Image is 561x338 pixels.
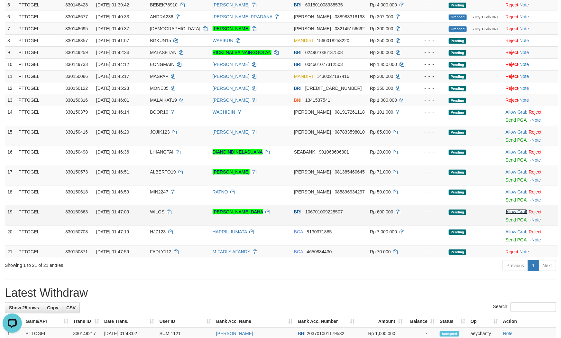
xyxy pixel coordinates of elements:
[520,74,529,79] a: Note
[520,26,529,31] a: Note
[150,229,166,234] span: HJZ123
[102,315,157,327] th: Date Trans.: activate to sort column ascending
[335,109,365,115] span: Copy 081917261118 to clipboard
[405,315,437,327] th: Balance: activate to sort column ascending
[96,98,129,103] span: [DATE] 01:46:01
[16,146,63,166] td: PTTOGEL
[65,209,88,214] span: 330150663
[370,74,393,79] span: Rp 300.000
[503,331,513,336] a: Note
[43,302,62,313] a: Copy
[506,217,527,222] a: Send PGA
[471,23,503,34] td: aeyrosdiana
[5,46,16,58] td: 9
[506,229,528,234] a: Allow Grab
[370,50,393,55] span: Rp 300.000
[370,189,391,194] span: Rp 50.000
[294,249,303,254] span: BCA
[65,86,88,91] span: 330150122
[213,14,272,19] a: [PERSON_NAME] PRADANA
[449,26,467,32] span: Grabbed
[213,229,247,234] a: HAPRIL JUMATA
[335,189,365,194] span: Copy 085896934297 to clipboard
[213,86,250,91] a: [PERSON_NAME]
[506,62,519,67] a: Reject
[71,315,102,327] th: Trans ID: activate to sort column ascending
[96,2,129,7] span: [DATE] 01:39:42
[503,106,558,126] td: ·
[520,14,529,19] a: Note
[96,249,129,254] span: [DATE] 01:47:59
[5,206,16,226] td: 19
[449,62,466,68] span: Pending
[506,189,529,194] span: ·
[317,74,349,79] span: Copy 1430027187416 to clipboard
[3,3,22,22] button: Open LiveChat chat widget
[506,26,519,31] a: Reject
[16,34,63,46] td: PTTOGEL
[449,50,466,56] span: Pending
[150,98,177,103] span: MALAIKAT19
[506,249,519,254] a: Reject
[307,229,332,234] span: Copy 8130371885 to clipboard
[305,62,343,67] span: Copy 004601077312503 to clipboard
[5,58,16,70] td: 10
[506,197,527,202] a: Send PGA
[96,129,129,135] span: [DATE] 01:46:20
[96,14,129,19] span: [DATE] 01:40:33
[96,149,129,155] span: [DATE] 01:46:36
[16,46,63,58] td: PTTOGEL
[5,34,16,46] td: 8
[449,3,466,8] span: Pending
[529,209,542,214] a: Reject
[503,58,558,70] td: ·
[5,23,16,34] td: 7
[16,226,63,246] td: PTTOGEL
[16,106,63,126] td: PTTOGEL
[529,169,542,174] a: Reject
[417,129,444,135] div: - - -
[150,62,174,67] span: EONGMAIN
[503,146,558,166] td: ·
[216,331,253,336] a: [PERSON_NAME]
[417,189,444,195] div: - - -
[417,85,444,91] div: - - -
[370,109,393,115] span: Rp 101.000
[16,94,63,106] td: PTTOGEL
[65,98,88,103] span: 330150316
[65,38,88,43] span: 330148857
[65,74,88,79] span: 330150086
[5,11,16,23] td: 6
[520,98,529,103] a: Note
[502,260,528,271] a: Previous
[506,117,527,123] a: Send PGA
[506,209,529,214] span: ·
[506,177,527,183] a: Send PGA
[5,302,43,313] a: Show 25 rows
[213,249,251,254] a: M FADLY AFANDY
[5,94,16,106] td: 13
[449,38,466,44] span: Pending
[370,229,397,234] span: Rp 7.000.000
[370,249,391,254] span: Rp 70.000
[335,26,365,31] span: Copy 082145156692 to clipboard
[65,50,88,55] span: 330149259
[213,38,234,43] a: WASIKUN
[150,14,173,19] span: ANDRA236
[417,73,444,80] div: - - -
[449,210,466,215] span: Pending
[449,86,466,91] span: Pending
[213,109,235,115] a: WACHIDIN
[96,74,129,79] span: [DATE] 01:45:17
[506,14,519,19] a: Reject
[449,249,466,255] span: Pending
[506,149,528,155] a: Allow Grab
[16,11,63,23] td: PTTOGEL
[294,98,301,103] span: BNI
[449,110,466,115] span: Pending
[16,166,63,186] td: PTTOGEL
[529,129,542,135] a: Reject
[16,82,63,94] td: PTTOGEL
[96,189,129,194] span: [DATE] 01:46:59
[65,149,88,155] span: 330150498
